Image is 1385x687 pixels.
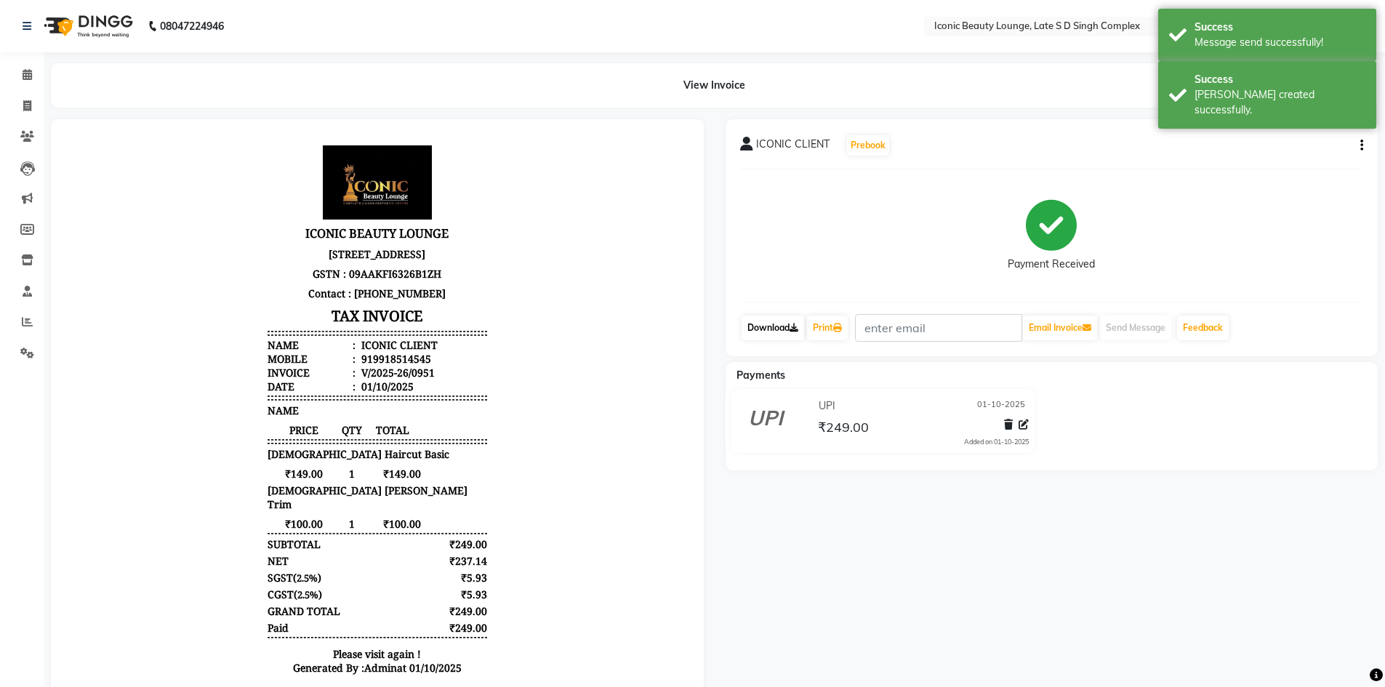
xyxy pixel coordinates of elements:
span: Payments [736,369,785,382]
div: ICONIC CLIENT [293,204,372,218]
span: TOTAL [299,289,356,303]
div: View Invoice [51,63,1378,108]
div: V/2025-26/0951 [293,232,369,246]
span: ₹149.00 [202,333,275,347]
div: ( ) [202,454,257,467]
span: UPI [819,398,835,414]
div: Date [202,246,290,260]
div: Message send successfully! [1195,35,1365,50]
button: Email Invoice [1023,316,1097,340]
div: ( ) [202,437,256,451]
div: 01/10/2025 [293,246,348,260]
button: Prebook [847,135,889,156]
div: ₹237.14 [365,420,422,434]
div: Invoice [202,232,290,246]
span: ₹249.00 [818,419,869,439]
span: 2.5% [232,454,253,467]
a: Download [742,316,804,340]
div: Payment Received [1008,257,1095,272]
p: Please visit again ! [202,513,422,527]
h3: ICONIC BEAUTY LOUNGE [202,89,422,111]
div: ₹249.00 [365,487,422,501]
a: Print [807,316,848,340]
span: PRICE [202,289,275,303]
span: SGST [202,437,228,451]
span: ₹100.00 [202,383,275,397]
img: file_1725103904561.jpg [257,12,366,86]
span: 1 [275,333,299,347]
button: Send Message [1100,316,1171,340]
span: 2.5% [231,438,252,451]
span: 1 [275,383,299,397]
p: GSTN : 09AAKFI6326B1ZH [202,130,422,150]
div: ₹5.93 [365,437,422,451]
div: Added on 01-10-2025 [964,437,1029,447]
div: Success [1195,72,1365,87]
span: CGST [202,454,228,467]
a: Feedback [1177,316,1229,340]
span: : [287,246,290,260]
b: 08047224946 [160,6,224,47]
h3: TAX INVOICE [202,169,422,195]
div: 919918514545 [293,218,366,232]
span: QTY [275,289,299,303]
p: Contact : [PHONE_NUMBER] [202,150,422,169]
div: ₹5.93 [365,454,422,467]
span: [DEMOGRAPHIC_DATA] Haircut Basic [202,313,384,327]
div: Name [202,204,290,218]
span: ₹149.00 [299,333,356,347]
span: NAME [202,270,233,284]
div: ₹249.00 [365,470,422,484]
div: Bill created successfully. [1195,87,1365,118]
div: Paid [202,487,223,501]
input: enter email [855,314,1022,342]
span: 01-10-2025 [977,398,1025,414]
span: : [287,232,290,246]
span: : [287,218,290,232]
div: Mobile [202,218,290,232]
span: [DEMOGRAPHIC_DATA] [PERSON_NAME] Trim [202,350,422,377]
span: ₹100.00 [299,383,356,397]
div: Generated By : at 01/10/2025 [202,527,422,541]
span: : [287,204,290,218]
img: logo [37,6,137,47]
div: ₹249.00 [365,403,422,417]
div: Success [1195,20,1365,35]
div: GRAND TOTAL [202,470,275,484]
div: NET [202,420,223,434]
p: [STREET_ADDRESS] [202,111,422,130]
span: Admin [299,527,332,541]
span: ICONIC CLIENT [756,137,830,157]
div: SUBTOTAL [202,403,255,417]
